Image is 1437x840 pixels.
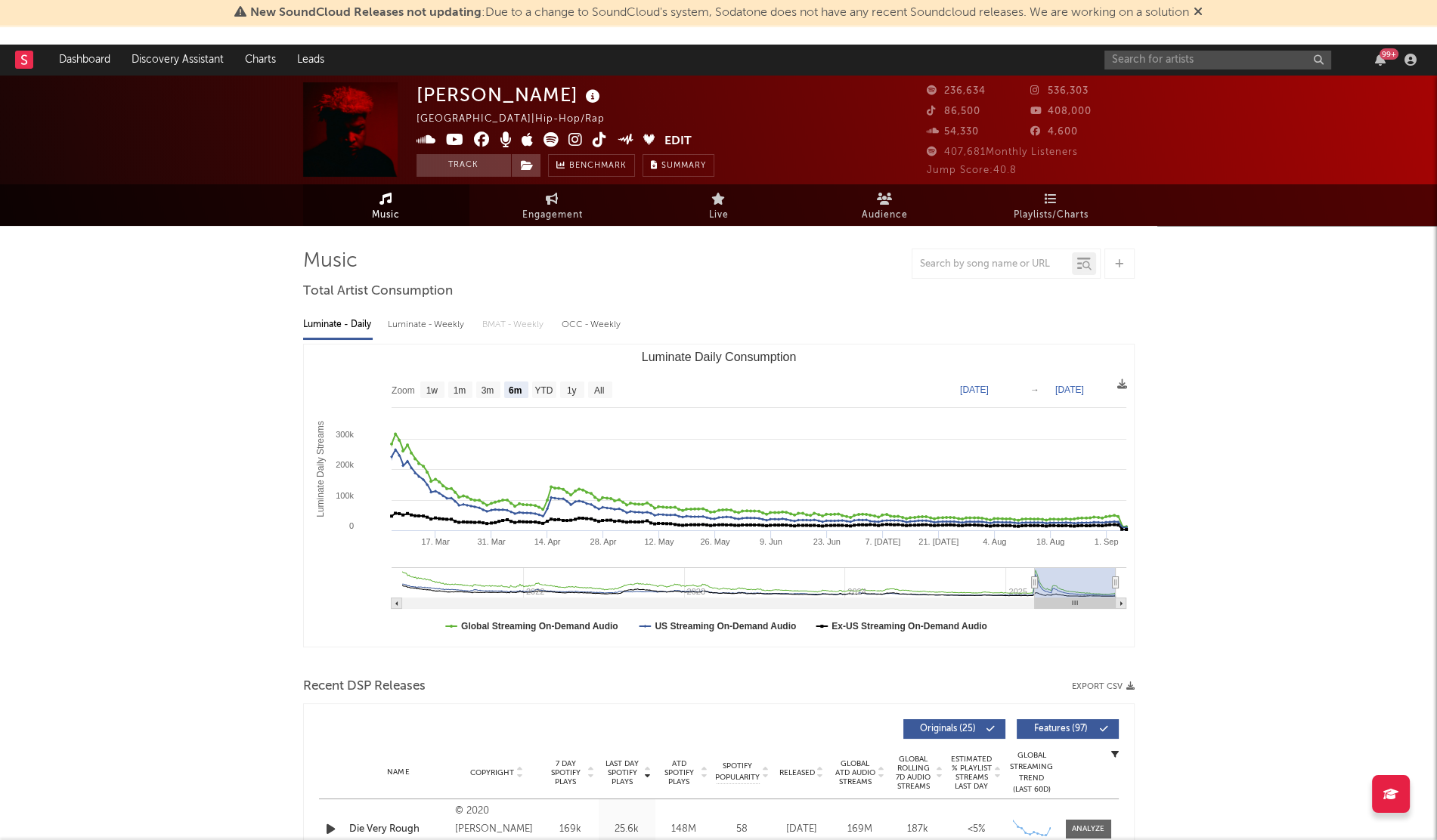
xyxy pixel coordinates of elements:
[349,767,448,778] div: Name
[1104,51,1331,69] input: Search for artists
[865,537,900,546] text: 7. [DATE]
[927,86,986,96] span: 236,634
[927,165,1017,175] span: Jump Score: 40.8
[1014,206,1089,224] span: Playlists/Charts
[303,184,469,226] a: Music
[602,759,643,786] span: Last Day Spotify Plays
[1017,719,1119,739] button: Features(97)
[566,385,576,396] text: 1y
[643,154,714,177] button: Summary
[234,45,286,75] a: Charts
[546,759,586,786] span: 7 Day Spotify Plays
[813,537,840,546] text: 23. Jun
[569,157,627,175] span: Benchmark
[1380,48,1398,60] div: 99 +
[927,127,979,137] span: 54,330
[534,537,560,546] text: 14. Apr
[336,460,354,469] text: 200k
[1055,384,1084,395] text: [DATE]
[470,768,514,777] span: Copyright
[1094,537,1118,546] text: 1. Sep
[590,537,616,546] text: 28. Apr
[655,621,796,632] text: US Streaming On-Demand Audio
[968,184,1135,226] a: Playlists/Charts
[659,759,699,786] span: ATD Spotify Plays
[388,312,467,338] div: Luminate - Weekly
[776,822,827,837] div: [DATE]
[548,154,635,177] a: Benchmark
[348,521,353,530] text: 0
[562,312,622,338] div: OCC - Weekly
[960,384,989,395] text: [DATE]
[1072,682,1135,691] button: Export CSV
[1375,54,1386,66] button: 99+
[927,147,1078,157] span: 407,681 Monthly Listeners
[636,184,802,226] a: Live
[700,537,730,546] text: 26. May
[912,258,1072,270] input: Search by song name or URL
[927,107,980,116] span: 86,500
[913,724,983,733] span: Originals ( 25 )
[951,755,993,791] span: Estimated % Playlist Streams Last Day
[1030,86,1089,96] span: 536,303
[304,344,1134,647] svg: Luminate Daily Consumption
[303,283,453,301] span: Total Artist Consumption
[426,385,438,396] text: 1w
[1036,537,1064,546] text: 18. Aug
[421,537,450,546] text: 17. Mar
[250,7,482,19] span: New SoundCloud Releases not updating
[508,385,521,396] text: 6m
[372,206,400,224] span: Music
[893,822,943,837] div: 187k
[835,822,885,837] div: 169M
[951,822,1002,837] div: <5%
[522,206,583,224] span: Engagement
[759,537,782,546] text: 9. Jun
[1030,127,1078,137] span: 4,600
[593,385,603,396] text: All
[862,206,908,224] span: Audience
[303,678,426,696] span: Recent DSP Releases
[336,491,354,500] text: 100k
[250,7,1189,19] span: : Due to a change to SoundCloud's system, Sodatone does not have any recent Soundcloud releases. ...
[1194,7,1203,19] span: Dismiss
[461,621,618,632] text: Global Streaming On-Demand Audio
[641,351,796,363] text: Luminate Daily Consumption
[779,768,815,777] span: Released
[469,184,636,226] a: Engagement
[417,82,604,107] div: [PERSON_NAME]
[644,537,674,546] text: 12. May
[392,385,415,396] text: Zoom
[286,45,335,75] a: Leads
[832,621,987,632] text: Ex-US Streaming On-Demand Audio
[349,822,448,837] a: Die Very Rough
[453,385,466,396] text: 1m
[715,761,760,783] span: Spotify Popularity
[716,822,769,837] div: 58
[1030,384,1039,395] text: →
[546,822,595,837] div: 169k
[121,45,234,75] a: Discovery Assistant
[664,132,692,151] button: Edit
[602,822,652,837] div: 25.6k
[659,822,708,837] div: 148M
[983,537,1006,546] text: 4. Aug
[709,206,729,224] span: Live
[315,421,326,517] text: Luminate Daily Streams
[918,537,959,546] text: 21. [DATE]
[661,162,706,170] span: Summary
[802,184,968,226] a: Audience
[336,430,354,439] text: 300k
[48,45,121,75] a: Dashboard
[903,719,1005,739] button: Originals(25)
[477,537,506,546] text: 31. Mar
[835,759,876,786] span: Global ATD Audio Streams
[1027,724,1096,733] span: Features ( 97 )
[417,110,622,128] div: [GEOGRAPHIC_DATA] | Hip-Hop/Rap
[1009,750,1055,795] div: Global Streaming Trend (Last 60D)
[534,385,553,396] text: YTD
[303,312,373,338] div: Luminate - Daily
[893,755,934,791] span: Global Rolling 7D Audio Streams
[481,385,494,396] text: 3m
